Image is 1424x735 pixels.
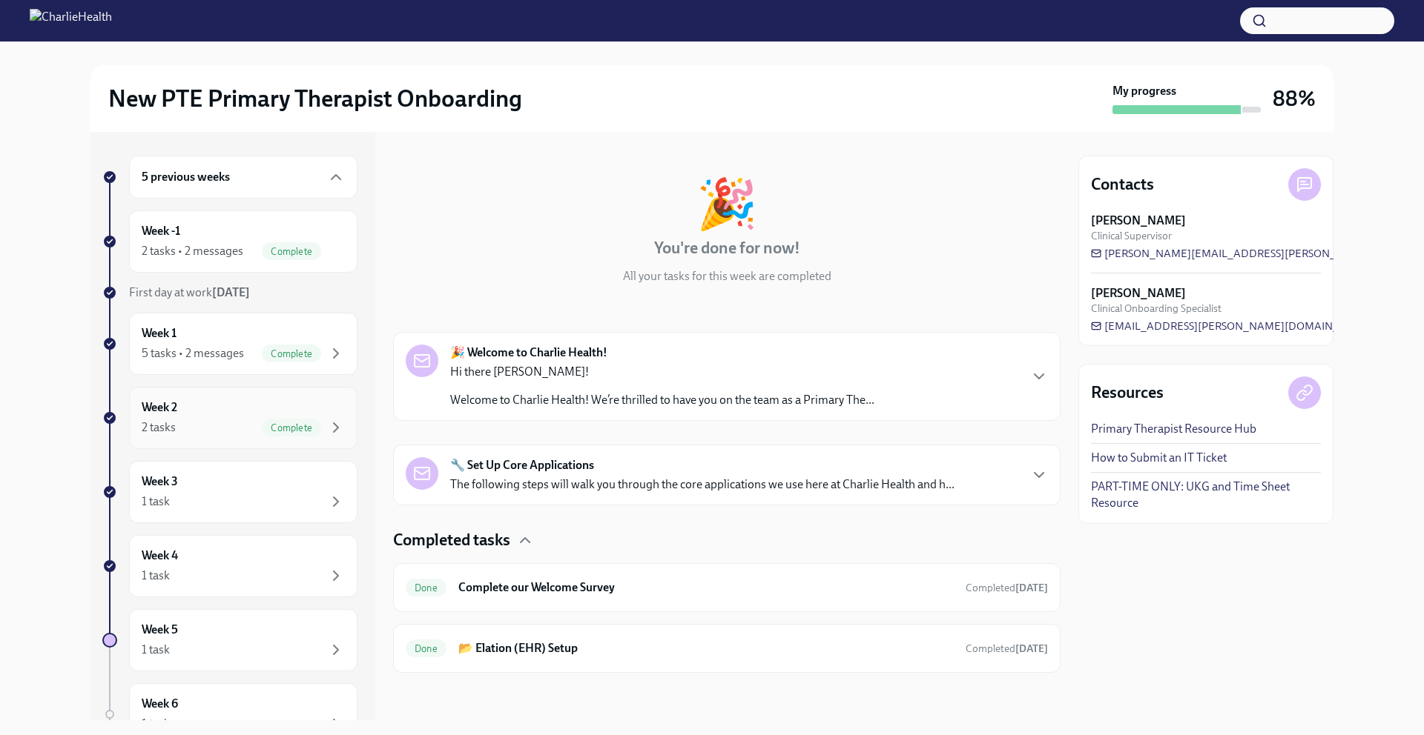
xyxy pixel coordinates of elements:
[142,622,178,638] h6: Week 5
[966,642,1048,655] span: Completed
[1091,173,1154,196] h4: Contacts
[450,457,594,473] strong: 🔧 Set Up Core Applications
[1091,479,1321,511] a: PART-TIME ONLY: UKG and Time Sheet Resource
[212,285,250,299] strong: [DATE]
[450,476,955,493] p: The following steps will walk you through the core applications we use here at Charlie Health and...
[1091,213,1186,229] strong: [PERSON_NAME]
[966,582,1048,594] span: Completed
[102,387,357,449] a: Week 22 tasksComplete
[142,243,243,259] div: 2 tasks • 2 messages
[142,493,170,510] div: 1 task
[102,285,357,301] a: First day at work[DATE]
[30,9,112,33] img: CharlieHealth
[142,419,176,436] div: 2 tasks
[262,246,321,257] span: Complete
[142,169,230,185] h6: 5 previous weeks
[1091,450,1227,466] a: How to Submit an IT Ticket
[102,210,357,273] a: Week -12 tasks • 2 messagesComplete
[458,579,954,596] h6: Complete our Welcome Survey
[458,640,954,656] h6: 📂 Elation (EHR) Setup
[696,179,757,228] div: 🎉
[142,568,170,584] div: 1 task
[262,422,321,433] span: Complete
[142,642,170,658] div: 1 task
[1112,83,1176,99] strong: My progress
[102,609,357,671] a: Week 51 task
[966,642,1048,656] span: August 18th, 2025 12:43
[1091,382,1164,404] h4: Resources
[142,345,244,362] div: 5 tasks • 2 messages
[393,529,510,551] h4: Completed tasks
[450,392,874,408] p: Welcome to Charlie Health! We’re thrilled to have you on the team as a Primary The...
[1091,285,1186,302] strong: [PERSON_NAME]
[129,285,250,299] span: First day at work
[129,156,357,199] div: 5 previous weeks
[1273,85,1316,112] h3: 88%
[654,237,800,259] h4: You're done for now!
[108,84,522,113] h2: New PTE Primary Therapist Onboarding
[102,313,357,375] a: Week 15 tasks • 2 messagesComplete
[142,399,177,416] h6: Week 2
[450,345,607,361] strong: 🎉 Welcome to Charlie Health!
[142,716,170,732] div: 1 task
[393,529,1061,551] div: Completed tasks
[142,223,180,239] h6: Week -1
[1091,229,1172,243] span: Clinical Supervisor
[1015,642,1048,655] strong: [DATE]
[102,461,357,523] a: Week 31 task
[406,582,446,593] span: Done
[1091,319,1374,333] a: [EMAIL_ADDRESS][PERSON_NAME][DOMAIN_NAME]
[406,576,1048,599] a: DoneComplete our Welcome SurveyCompleted[DATE]
[1015,582,1048,594] strong: [DATE]
[142,325,177,342] h6: Week 1
[450,364,874,380] p: Hi there [PERSON_NAME]!
[966,581,1048,595] span: August 14th, 2025 17:37
[406,636,1048,660] a: Done📂 Elation (EHR) SetupCompleted[DATE]
[142,548,178,564] h6: Week 4
[142,696,178,712] h6: Week 6
[102,535,357,597] a: Week 41 task
[262,348,321,359] span: Complete
[623,268,831,285] p: All your tasks for this week are completed
[406,643,446,654] span: Done
[1091,421,1256,437] a: Primary Therapist Resource Hub
[1091,302,1222,316] span: Clinical Onboarding Specialist
[142,473,178,490] h6: Week 3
